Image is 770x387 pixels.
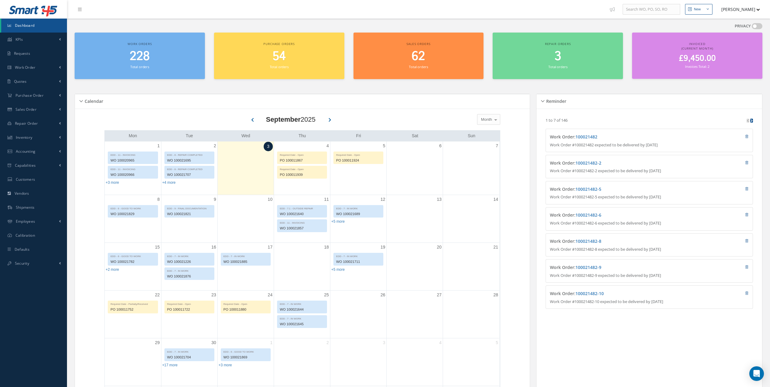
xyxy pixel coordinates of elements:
div: WO 100021640 [277,211,327,218]
a: 100021482-10 [575,291,604,296]
div: WO 100021645 [277,321,327,328]
a: 100021482-2 [575,160,601,166]
div: Required Date - Partially/Received [108,301,158,306]
a: September 16, 2025 [210,243,217,252]
div: WO 100021885 [221,258,270,265]
a: Sales orders 62 Total orders [353,33,484,79]
div: EDD - 6 - GOOD TO WORK [108,205,158,211]
a: September 29, 2025 [154,338,161,347]
span: Purchase orders [263,42,295,46]
a: Purchase orders 54 Total orders [214,33,344,79]
p: Work Order #100021482-2 expected to be delivered by [DATE] [550,168,749,174]
div: Required Date - Open [277,166,327,171]
a: September 10, 2025 [266,195,274,204]
a: September 8, 2025 [156,195,161,204]
span: Calibration [16,233,35,238]
a: Show 3 more events [219,363,232,367]
td: September 13, 2025 [387,195,443,242]
div: EDD - 11 - INVOICING [108,166,158,171]
td: September 17, 2025 [217,242,274,290]
div: New [694,7,701,12]
button: [PERSON_NAME] [716,3,760,15]
td: September 16, 2025 [161,242,217,290]
a: September 14, 2025 [492,195,499,204]
a: October 5, 2025 [494,338,499,347]
a: September 13, 2025 [436,195,443,204]
td: September 18, 2025 [274,242,330,290]
a: September 12, 2025 [379,195,387,204]
td: September 30, 2025 [161,338,217,386]
td: September 14, 2025 [443,195,499,242]
span: Shipments [16,205,35,210]
a: September 5, 2025 [381,141,386,150]
div: PO 100011939 [277,171,327,178]
p: Work Order #100021482-10 expected to be delivered by [DATE] [550,299,749,305]
div: WO 100021821 [165,211,214,218]
span: Repair orders [545,42,571,46]
span: KPIs [16,37,23,42]
td: September 4, 2025 [274,141,330,195]
small: Total orders [409,64,428,69]
td: September 28, 2025 [443,290,499,338]
a: Show 3 more events [106,180,119,185]
a: 100021482-9 [575,264,601,270]
td: September 11, 2025 [274,195,330,242]
td: September 27, 2025 [387,290,443,338]
h5: Reminder [544,97,566,104]
span: : [574,186,601,192]
a: September 24, 2025 [266,291,274,299]
span: Sales orders [406,42,430,46]
div: EDD - 7 - IN WORK [221,253,270,258]
td: September 3, 2025 [217,141,274,195]
a: September 21, 2025 [492,243,499,252]
h4: Work Order [550,291,697,296]
span: Accounting [16,149,36,154]
span: Defaults [15,247,30,252]
span: 62 [412,48,425,65]
a: October 2, 2025 [325,338,330,347]
div: WO 100021695 [165,157,214,164]
a: September 19, 2025 [379,243,387,252]
span: Capabilities [15,163,36,168]
span: Vendors [15,191,29,196]
p: Work Order #100021482-6 expected to be delivered by [DATE] [550,220,749,226]
span: Security [15,261,29,266]
td: September 15, 2025 [105,242,161,290]
div: PO 100011752 [108,306,158,313]
a: September 17, 2025 [266,243,274,252]
div: WO 100021869 [221,354,270,361]
a: September 20, 2025 [436,243,443,252]
td: September 26, 2025 [330,290,387,338]
a: Show 2 more events [106,267,119,272]
td: October 4, 2025 [387,338,443,386]
div: WO 100021644 [277,306,327,313]
div: WO 100021829 [108,211,158,218]
td: October 5, 2025 [443,338,499,386]
span: (Current Month) [681,46,713,51]
td: September 25, 2025 [274,290,330,338]
td: October 1, 2025 [217,338,274,386]
div: 2025 [266,114,316,124]
td: September 7, 2025 [443,141,499,195]
a: September 25, 2025 [323,291,330,299]
a: Show 5 more events [331,219,345,224]
small: Total orders [270,64,289,69]
p: 1 to 7 of 146 [546,117,568,123]
div: WO 100021857 [277,225,327,232]
span: Month [480,117,492,123]
a: September 9, 2025 [213,195,217,204]
a: September 23, 2025 [210,291,217,299]
td: September 29, 2025 [105,338,161,386]
a: Repair orders 3 Total orders [493,33,623,79]
small: Total orders [548,64,567,69]
td: September 22, 2025 [105,290,161,338]
span: Invoiced [689,42,705,46]
h4: Work Order [550,239,697,244]
span: Requests [14,51,30,56]
small: Total orders [130,64,149,69]
a: 100021482-5 [575,186,601,192]
a: September 4, 2025 [325,141,330,150]
div: EDD - 7.1 - OUTSIDE REPAIR [277,205,327,211]
div: EDD - 8 - REPAIR COMPLETED [165,166,214,171]
a: September 11, 2025 [323,195,330,204]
